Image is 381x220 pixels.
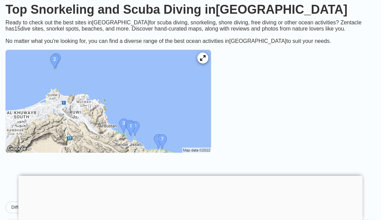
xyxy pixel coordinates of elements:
[11,205,28,210] span: Difficulty
[24,165,357,196] iframe: Advertisement
[5,50,211,153] img: Muscat Governorate dive site map
[5,2,376,17] h1: Top Snorkeling and Scuba Diving in [GEOGRAPHIC_DATA]
[5,201,44,213] button: Difficultydropdown caret
[19,176,363,218] iframe: Advertisement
